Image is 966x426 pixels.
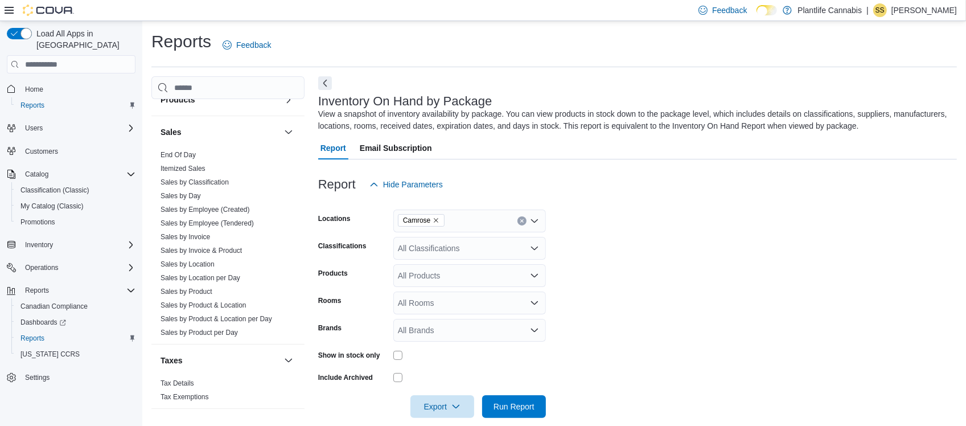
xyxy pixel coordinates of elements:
[161,314,272,323] span: Sales by Product & Location per Day
[318,296,342,305] label: Rooms
[383,179,443,190] span: Hide Parameters
[161,260,215,268] a: Sales by Location
[16,347,84,361] a: [US_STATE] CCRS
[161,274,240,282] a: Sales by Location per Day
[318,108,951,132] div: View a snapshot of inventory availability by package. You can view products in stock down to the ...
[16,331,135,345] span: Reports
[161,219,254,228] span: Sales by Employee (Tendered)
[20,284,135,297] span: Reports
[20,218,55,227] span: Promotions
[161,329,238,337] a: Sales by Product per Day
[20,370,135,384] span: Settings
[433,217,439,224] button: Remove Camrose from selection in this group
[318,214,351,223] label: Locations
[11,298,140,314] button: Canadian Compliance
[161,126,279,138] button: Sales
[20,121,47,135] button: Users
[757,5,778,15] input: Dark Mode
[161,94,279,105] button: Products
[161,288,212,296] a: Sales by Product
[530,216,539,226] button: Open list of options
[161,219,254,227] a: Sales by Employee (Tendered)
[16,183,94,197] a: Classification (Classic)
[360,137,432,159] span: Email Subscription
[16,215,135,229] span: Promotions
[20,202,84,211] span: My Catalog (Classic)
[318,269,348,278] label: Products
[20,121,135,135] span: Users
[2,166,140,182] button: Catalog
[712,5,747,16] span: Feedback
[16,331,49,345] a: Reports
[20,167,53,181] button: Catalog
[494,401,535,412] span: Run Report
[23,5,74,16] img: Cova
[161,126,182,138] h3: Sales
[161,151,196,159] a: End Of Day
[20,284,54,297] button: Reports
[161,178,229,186] a: Sales by Classification
[2,120,140,136] button: Users
[11,182,140,198] button: Classification (Classic)
[161,232,210,241] span: Sales by Invoice
[20,334,44,343] span: Reports
[161,192,201,200] a: Sales by Day
[2,237,140,253] button: Inventory
[25,85,43,94] span: Home
[318,178,356,191] h3: Report
[25,263,59,272] span: Operations
[482,395,546,418] button: Run Report
[161,328,238,337] span: Sales by Product per Day
[161,206,250,214] a: Sales by Employee (Created)
[25,373,50,382] span: Settings
[410,395,474,418] button: Export
[161,260,215,269] span: Sales by Location
[282,354,295,367] button: Taxes
[517,216,527,226] button: Clear input
[161,150,196,159] span: End Of Day
[282,125,295,139] button: Sales
[16,99,135,112] span: Reports
[318,241,367,251] label: Classifications
[25,170,48,179] span: Catalog
[318,95,492,108] h3: Inventory On Hand by Package
[20,261,63,275] button: Operations
[151,376,305,408] div: Taxes
[161,379,194,387] a: Tax Details
[16,183,135,197] span: Classification (Classic)
[417,395,467,418] span: Export
[25,124,43,133] span: Users
[161,301,246,309] a: Sales by Product & Location
[11,97,140,113] button: Reports
[11,346,140,362] button: [US_STATE] CCRS
[530,271,539,280] button: Open list of options
[16,300,92,313] a: Canadian Compliance
[16,300,135,313] span: Canadian Compliance
[2,282,140,298] button: Reports
[161,287,212,296] span: Sales by Product
[161,94,195,105] h3: Products
[25,240,53,249] span: Inventory
[161,191,201,200] span: Sales by Day
[20,83,48,96] a: Home
[875,3,885,17] span: SS
[161,315,272,323] a: Sales by Product & Location per Day
[25,147,58,156] span: Customers
[20,186,89,195] span: Classification (Classic)
[16,199,135,213] span: My Catalog (Classic)
[318,373,373,382] label: Include Archived
[318,323,342,333] label: Brands
[20,167,135,181] span: Catalog
[16,199,88,213] a: My Catalog (Classic)
[398,214,445,227] span: Camrose
[161,301,246,310] span: Sales by Product & Location
[161,233,210,241] a: Sales by Invoice
[161,355,183,366] h3: Taxes
[161,164,205,173] span: Itemized Sales
[318,76,332,90] button: Next
[365,173,447,196] button: Hide Parameters
[151,148,305,344] div: Sales
[20,371,54,384] a: Settings
[161,392,209,402] span: Tax Exemptions
[403,215,431,226] span: Camrose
